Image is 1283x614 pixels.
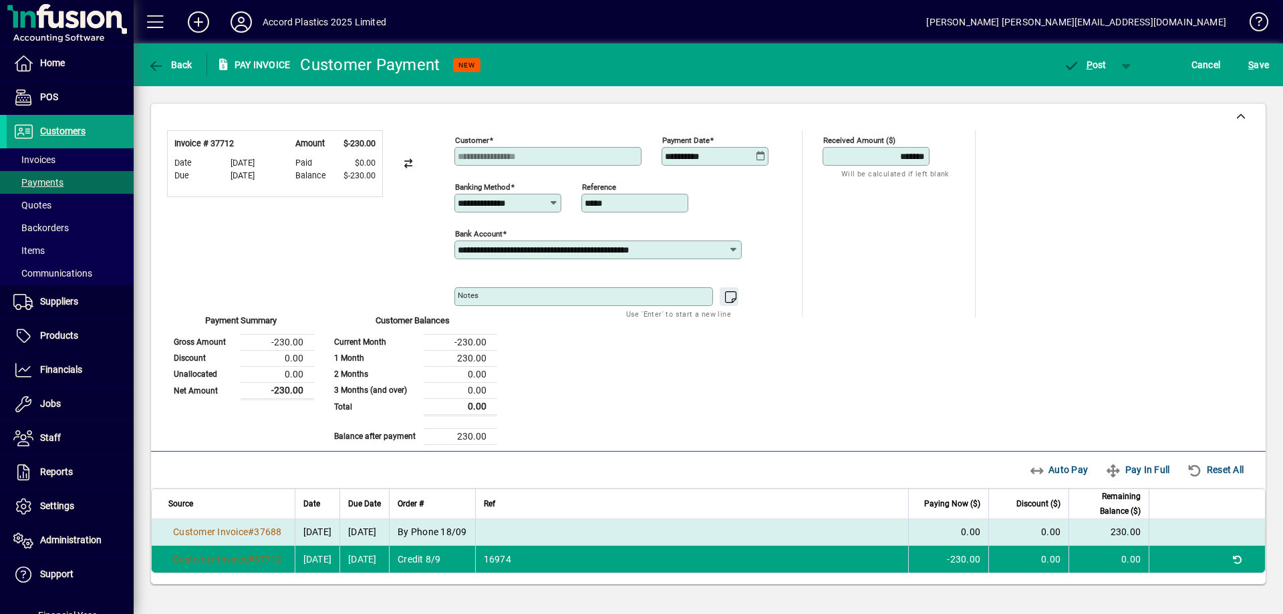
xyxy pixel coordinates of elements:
[295,138,325,150] span: Amount
[40,364,82,375] span: Financials
[13,200,51,210] span: Quotes
[1248,54,1269,75] span: ave
[295,170,326,182] span: Balance
[231,157,255,170] span: [DATE]
[40,330,78,341] span: Products
[134,53,207,77] app-page-header-button: Back
[841,166,949,181] mat-hint: Will be calculated if left blank
[1111,526,1141,537] span: 230.00
[1016,496,1060,511] span: Discount ($)
[1029,459,1089,480] span: Auto Pay
[662,136,710,145] mat-label: Payment Date
[174,138,255,150] div: Invoice # 37712
[40,92,58,102] span: POS
[167,317,314,400] app-page-summary-card: Payment Summary
[40,57,65,68] span: Home
[13,222,69,233] span: Backorders
[173,526,248,537] span: Customer Invoice
[7,81,134,114] a: POS
[167,314,314,334] div: Payment Summary
[300,54,440,75] div: Customer Payment
[13,177,63,188] span: Payments
[424,428,497,444] td: 230.00
[40,296,78,307] span: Suppliers
[13,154,55,165] span: Invoices
[1245,53,1272,77] button: Save
[1105,459,1169,480] span: Pay In Full
[7,216,134,239] a: Backorders
[398,496,424,511] span: Order #
[626,306,731,321] mat-hint: Use 'Enter' to start a new line
[254,554,281,565] span: 37712
[458,291,478,300] mat-label: Notes
[7,456,134,489] a: Reports
[1248,59,1254,70] span: S
[327,317,497,445] app-page-summary-card: Customer Balances
[389,546,475,573] td: Credit 8/9
[40,126,86,136] span: Customers
[7,47,134,80] a: Home
[424,334,497,350] td: -230.00
[254,526,281,537] span: 37688
[167,350,241,366] td: Discount
[424,366,497,382] td: 0.00
[174,170,189,182] span: Due
[7,353,134,387] a: Financials
[348,496,381,511] span: Due Date
[947,554,980,565] span: -230.00
[231,170,255,182] span: [DATE]
[173,554,248,565] span: Customer Invoice
[455,182,511,192] mat-label: Banking method
[327,382,424,398] td: 3 Months (and over)
[455,136,489,145] mat-label: Customer
[424,350,497,366] td: 230.00
[167,366,241,382] td: Unallocated
[926,11,1226,33] div: [PERSON_NAME] [PERSON_NAME][EMAIL_ADDRESS][DOMAIN_NAME]
[13,245,45,256] span: Items
[339,546,389,573] td: [DATE]
[823,136,895,145] mat-label: Received Amount ($)
[303,526,332,537] span: [DATE]
[327,314,497,334] div: Customer Balances
[327,428,424,444] td: Balance after payment
[7,194,134,216] a: Quotes
[168,524,287,539] a: Customer Invoice#37688
[455,229,503,239] mat-label: Bank Account
[424,398,497,415] td: 0.00
[1181,458,1249,482] button: Reset All
[339,519,389,546] td: [DATE]
[40,398,61,409] span: Jobs
[177,10,220,34] button: Add
[7,171,134,194] a: Payments
[148,59,192,70] span: Back
[1188,53,1224,77] button: Cancel
[168,552,287,567] a: Customer Invoice#37712
[1041,554,1060,565] span: 0.00
[389,519,475,546] td: By Phone 18/09
[207,54,291,75] div: Pay Invoice
[144,53,196,77] button: Back
[40,466,73,477] span: Reports
[248,554,254,565] span: #
[13,268,92,279] span: Communications
[7,285,134,319] a: Suppliers
[1077,489,1141,518] span: Remaining Balance ($)
[924,496,980,511] span: Paying Now ($)
[1240,3,1266,46] a: Knowledge Base
[7,388,134,421] a: Jobs
[7,239,134,262] a: Items
[1041,526,1060,537] span: 0.00
[241,366,314,382] td: 0.00
[241,382,314,399] td: -230.00
[248,526,254,537] span: #
[343,170,376,182] span: $-230.00
[424,382,497,398] td: 0.00
[484,496,495,511] span: Ref
[167,382,241,399] td: Net Amount
[327,334,424,350] td: Current Month
[1024,458,1094,482] button: Auto Pay
[7,262,134,285] a: Communications
[1063,59,1107,70] span: ost
[7,319,134,353] a: Products
[475,546,909,573] td: 16974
